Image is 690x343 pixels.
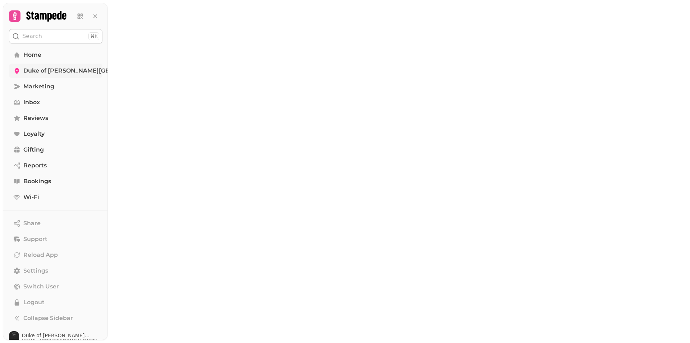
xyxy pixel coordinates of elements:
[9,158,102,173] a: Reports
[9,29,102,43] button: Search⌘K
[23,177,51,186] span: Bookings
[23,193,39,201] span: Wi-Fi
[9,48,102,62] a: Home
[23,51,41,59] span: Home
[9,264,102,278] a: Settings
[9,174,102,189] a: Bookings
[9,279,102,294] button: Switch User
[9,79,102,94] a: Marketing
[9,295,102,310] button: Logout
[88,32,99,40] div: ⌘K
[23,66,163,75] span: Duke of [PERSON_NAME][GEOGRAPHIC_DATA]
[23,251,58,259] span: Reload App
[23,219,41,228] span: Share
[9,127,102,141] a: Loyalty
[23,114,48,122] span: Reviews
[9,95,102,110] a: Inbox
[23,161,47,170] span: Reports
[23,130,45,138] span: Loyalty
[23,298,45,307] span: Logout
[22,32,42,41] p: Search
[9,311,102,325] button: Collapse Sidebar
[23,145,44,154] span: Gifting
[9,111,102,125] a: Reviews
[23,314,73,323] span: Collapse Sidebar
[9,232,102,246] button: Support
[9,248,102,262] button: Reload App
[23,98,40,107] span: Inbox
[22,333,102,338] span: Duke of [PERSON_NAME][GEOGRAPHIC_DATA]
[9,190,102,204] a: Wi-Fi
[23,82,54,91] span: Marketing
[23,235,47,244] span: Support
[23,282,59,291] span: Switch User
[9,64,102,78] a: Duke of [PERSON_NAME][GEOGRAPHIC_DATA]
[23,266,48,275] span: Settings
[9,143,102,157] a: Gifting
[9,216,102,231] button: Share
